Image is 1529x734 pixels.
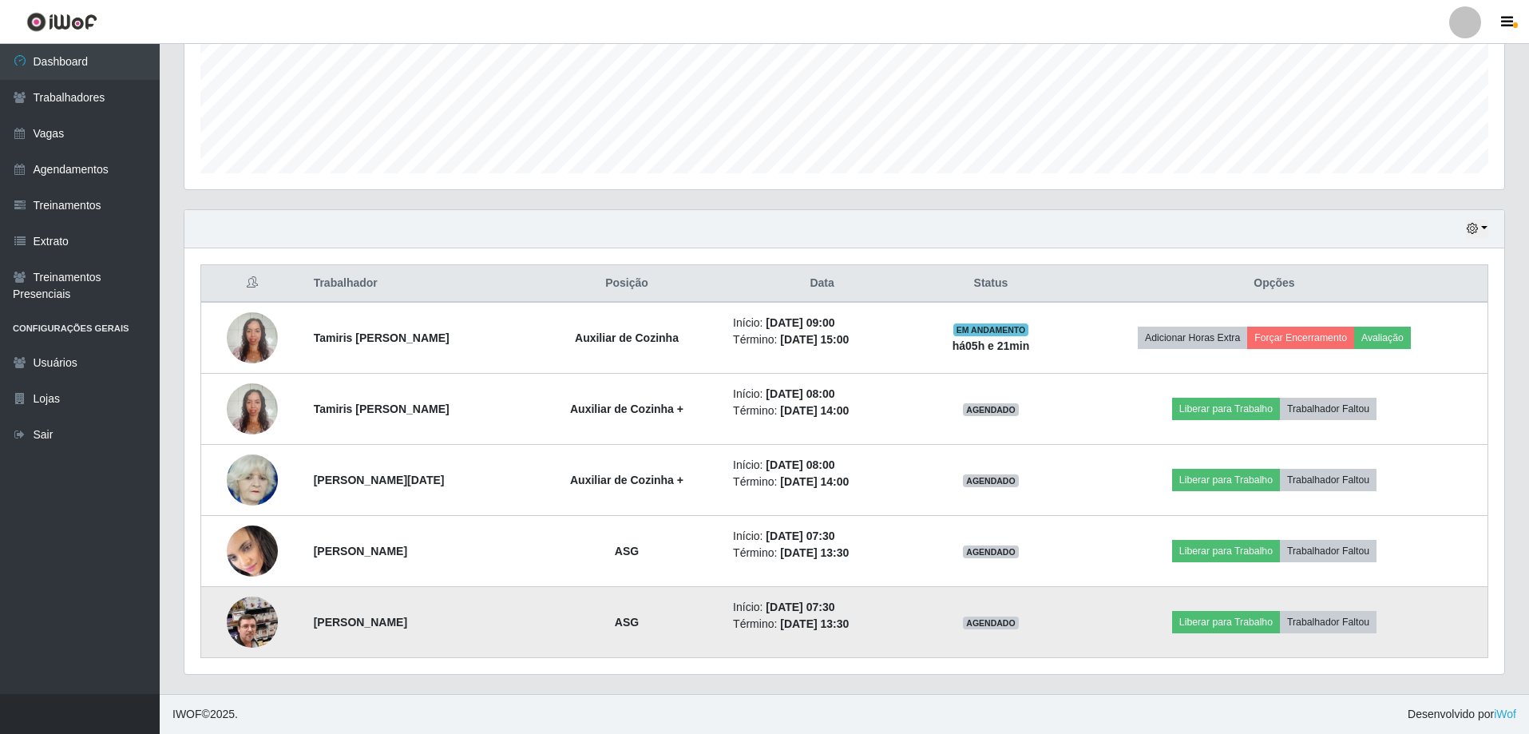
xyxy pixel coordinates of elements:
[26,12,97,32] img: CoreUI Logo
[766,458,834,471] time: [DATE] 08:00
[1138,327,1247,349] button: Adicionar Horas Extra
[733,599,911,616] li: Início:
[1280,398,1376,420] button: Trabalhador Faltou
[314,403,450,415] strong: Tamiris [PERSON_NAME]
[766,387,834,400] time: [DATE] 08:00
[1494,708,1516,720] a: iWof
[963,403,1019,416] span: AGENDADO
[1061,265,1488,303] th: Opções
[314,331,450,344] strong: Tamiris [PERSON_NAME]
[733,331,911,348] li: Término:
[314,616,407,629] strong: [PERSON_NAME]
[1280,469,1376,491] button: Trabalhador Faltou
[1172,611,1280,633] button: Liberar para Trabalho
[1354,327,1411,349] button: Avaliação
[780,475,849,488] time: [DATE] 14:00
[780,404,849,417] time: [DATE] 14:00
[733,474,911,490] li: Término:
[172,706,238,723] span: © 2025 .
[575,331,679,344] strong: Auxiliar de Cozinha
[733,403,911,419] li: Término:
[530,265,723,303] th: Posição
[304,265,530,303] th: Trabalhador
[723,265,921,303] th: Data
[953,339,1030,352] strong: há 05 h e 21 min
[227,375,278,442] img: 1737548744663.jpeg
[963,546,1019,558] span: AGENDADO
[780,617,849,630] time: [DATE] 13:30
[733,616,911,633] li: Término:
[766,316,834,329] time: [DATE] 09:00
[227,577,278,668] img: 1699235527028.jpeg
[227,523,278,579] img: 1753109368650.jpeg
[570,403,683,415] strong: Auxiliar de Cozinha +
[1172,398,1280,420] button: Liberar para Trabalho
[570,474,683,486] strong: Auxiliar de Cozinha +
[733,528,911,545] li: Início:
[963,617,1019,629] span: AGENDADO
[1172,469,1280,491] button: Liberar para Trabalho
[953,323,1029,336] span: EM ANDAMENTO
[314,474,445,486] strong: [PERSON_NAME][DATE]
[963,474,1019,487] span: AGENDADO
[766,530,834,542] time: [DATE] 07:30
[733,545,911,561] li: Término:
[615,545,639,557] strong: ASG
[733,315,911,331] li: Início:
[766,601,834,613] time: [DATE] 07:30
[1408,706,1516,723] span: Desenvolvido por
[1172,540,1280,562] button: Liberar para Trabalho
[314,545,407,557] strong: [PERSON_NAME]
[1247,327,1354,349] button: Forçar Encerramento
[1280,540,1376,562] button: Trabalhador Faltou
[733,457,911,474] li: Início:
[780,333,849,346] time: [DATE] 15:00
[615,616,639,629] strong: ASG
[921,265,1061,303] th: Status
[227,451,278,509] img: 1657005856097.jpeg
[780,546,849,559] time: [DATE] 13:30
[1280,611,1376,633] button: Trabalhador Faltou
[172,708,202,720] span: IWOF
[733,386,911,403] li: Início:
[227,304,278,371] img: 1737548744663.jpeg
